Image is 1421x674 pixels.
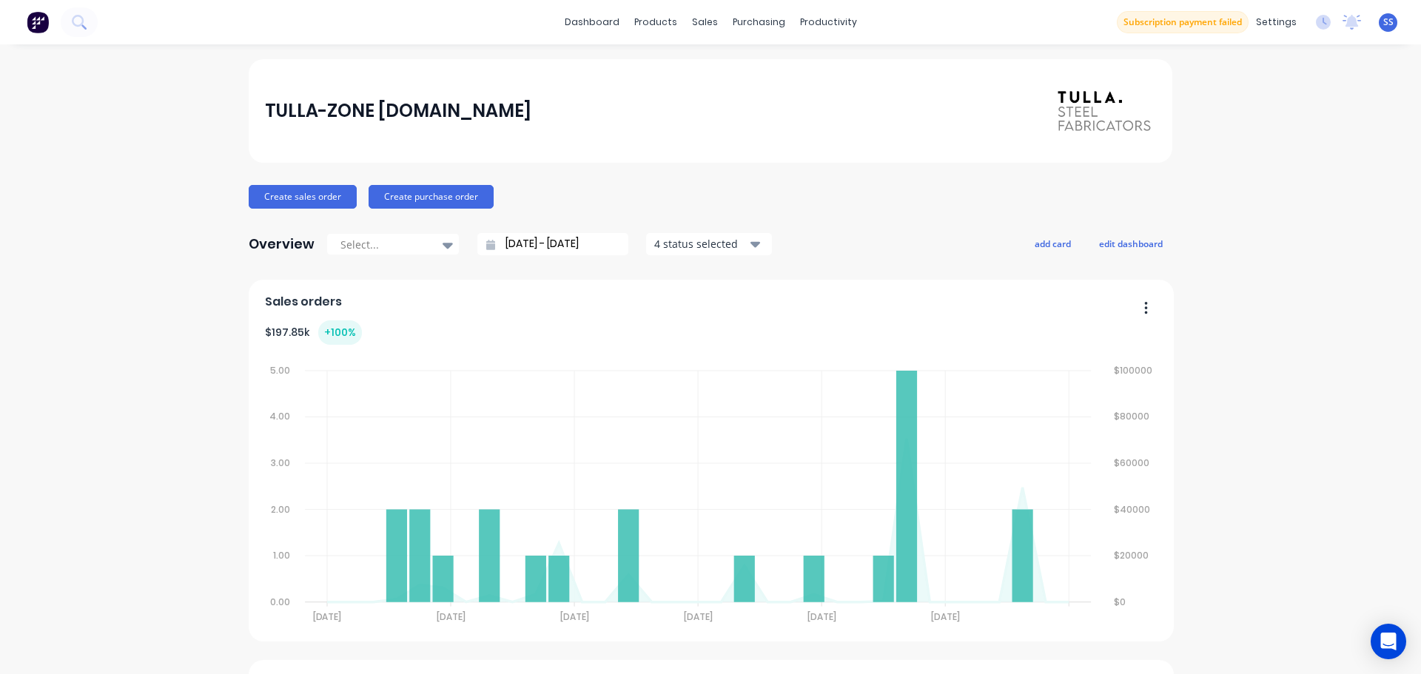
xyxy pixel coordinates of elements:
div: + 100 % [318,320,362,345]
button: Subscription payment failed [1117,11,1249,33]
tspan: 2.00 [271,503,290,516]
div: Overview [249,229,315,259]
tspan: [DATE] [436,610,465,623]
tspan: 0.00 [270,596,290,608]
div: productivity [793,11,864,33]
tspan: [DATE] [312,610,341,623]
img: Factory [27,11,49,33]
button: add card [1025,234,1081,253]
button: 4 status selected [646,233,772,255]
span: Sales orders [265,293,342,311]
tspan: 1.00 [273,549,290,562]
div: products [627,11,685,33]
div: $ 197.85k [265,320,362,345]
tspan: [DATE] [684,610,713,623]
tspan: [DATE] [807,610,836,623]
div: TULLA-ZONE [DOMAIN_NAME] [265,96,531,126]
tspan: 3.00 [271,456,290,469]
tspan: $0 [1115,596,1126,608]
div: purchasing [725,11,793,33]
div: sales [685,11,725,33]
tspan: 4.00 [269,410,290,422]
tspan: $100000 [1115,364,1153,377]
tspan: 5.00 [270,364,290,377]
tspan: $80000 [1115,410,1150,422]
tspan: $20000 [1115,549,1149,562]
button: edit dashboard [1089,234,1172,253]
tspan: [DATE] [560,610,589,623]
img: TULLA-ZONE PTY.LTD [1052,88,1156,134]
tspan: $60000 [1115,456,1150,469]
a: dashboard [557,11,627,33]
button: Create purchase order [369,185,494,209]
span: SS [1383,16,1394,29]
div: 4 status selected [654,236,748,252]
tspan: $40000 [1115,503,1151,516]
div: settings [1249,11,1304,33]
tspan: [DATE] [932,610,961,623]
div: Open Intercom Messenger [1371,624,1406,659]
button: Create sales order [249,185,357,209]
